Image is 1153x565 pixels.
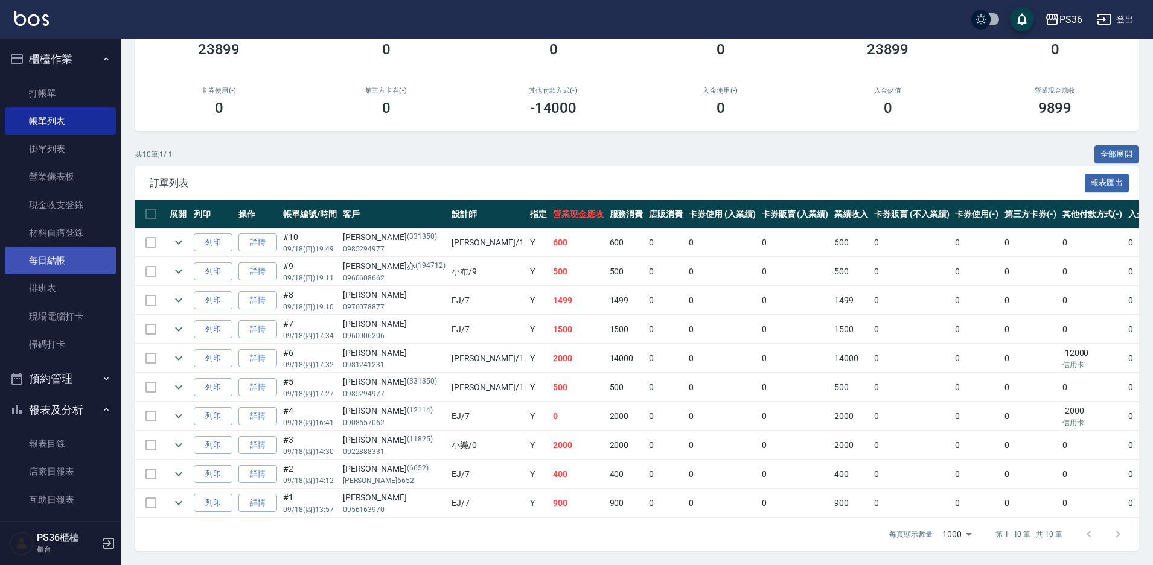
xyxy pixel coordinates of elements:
td: #7 [280,315,340,344]
a: 掃碼打卡 [5,330,116,358]
h5: PS36櫃檯 [37,532,98,544]
p: 0985294977 [343,244,446,254]
h3: 0 [717,41,725,58]
th: 展開 [167,200,191,229]
td: 1499 [831,286,871,315]
a: 店家日報表 [5,458,116,485]
th: 列印 [191,200,235,229]
td: 0 [1059,229,1126,257]
td: 0 [759,344,832,373]
td: 900 [607,489,647,517]
td: Y [527,489,550,517]
td: 0 [646,460,686,488]
div: [PERSON_NAME] [343,376,446,388]
td: 500 [607,373,647,402]
th: 卡券使用 (入業績) [686,200,759,229]
div: [PERSON_NAME] [343,462,446,475]
div: PS36 [1059,12,1082,27]
td: 500 [831,257,871,286]
div: [PERSON_NAME] [343,318,446,330]
td: 0 [686,229,759,257]
td: #3 [280,431,340,459]
td: 500 [831,373,871,402]
td: 0 [1001,460,1059,488]
button: expand row [170,378,188,396]
th: 業績收入 [831,200,871,229]
p: 信用卡 [1062,359,1123,370]
td: 2000 [607,431,647,459]
button: expand row [170,349,188,367]
th: 營業現金應收 [550,200,607,229]
h2: 其他付款方式(-) [484,87,622,95]
td: #9 [280,257,340,286]
td: 0 [686,431,759,459]
td: 0 [952,489,1001,517]
td: EJ /7 [449,402,527,431]
td: 0 [871,315,952,344]
button: 列印 [194,436,232,455]
td: 0 [686,344,759,373]
button: 列印 [194,465,232,484]
a: 現場電腦打卡 [5,303,116,330]
td: Y [527,344,550,373]
p: 09/18 (四) 17:32 [283,359,337,370]
p: 0981241231 [343,359,446,370]
th: 設計師 [449,200,527,229]
p: 共 10 筆, 1 / 1 [135,149,173,160]
td: [PERSON_NAME] /1 [449,344,527,373]
a: 排班表 [5,274,116,302]
td: 500 [607,257,647,286]
p: 09/18 (四) 19:11 [283,273,337,283]
span: 訂單列表 [150,177,1085,189]
a: 詳情 [238,436,277,455]
td: 0 [952,460,1001,488]
th: 操作 [235,200,280,229]
td: 2000 [831,402,871,431]
button: save [1010,7,1034,31]
td: 0 [550,402,607,431]
p: 每頁顯示數量 [889,529,933,540]
p: 0976078877 [343,301,446,312]
button: expand row [170,436,188,454]
a: 帳單列表 [5,107,116,135]
td: 0 [686,286,759,315]
button: expand row [170,233,188,251]
td: EJ /7 [449,315,527,344]
button: 列印 [194,320,232,339]
div: 1000 [937,518,976,551]
td: 0 [871,489,952,517]
td: 0 [646,373,686,402]
td: 2000 [607,402,647,431]
td: 0 [646,402,686,431]
a: 詳情 [238,494,277,513]
td: #5 [280,373,340,402]
a: 詳情 [238,349,277,368]
td: EJ /7 [449,286,527,315]
td: 0 [646,229,686,257]
td: 0 [759,229,832,257]
td: 小布 /9 [449,257,527,286]
a: 材料自購登錄 [5,219,116,247]
button: expand row [170,407,188,425]
p: (331350) [407,376,437,388]
h2: 卡券使用(-) [150,87,288,95]
p: 0960006206 [343,330,446,341]
td: 0 [952,402,1001,431]
h3: 23899 [198,41,240,58]
td: 1499 [550,286,607,315]
a: 互助排行榜 [5,514,116,541]
td: #6 [280,344,340,373]
td: Y [527,229,550,257]
button: 全部展開 [1094,145,1139,164]
td: #10 [280,229,340,257]
button: expand row [170,465,188,483]
p: (12114) [407,405,433,417]
th: 其他付款方式(-) [1059,200,1126,229]
td: Y [527,257,550,286]
th: 卡券販賣 (不入業績) [871,200,952,229]
td: 0 [1059,460,1126,488]
td: 400 [831,460,871,488]
td: 0 [952,257,1001,286]
a: 掛單列表 [5,135,116,163]
td: 500 [550,373,607,402]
